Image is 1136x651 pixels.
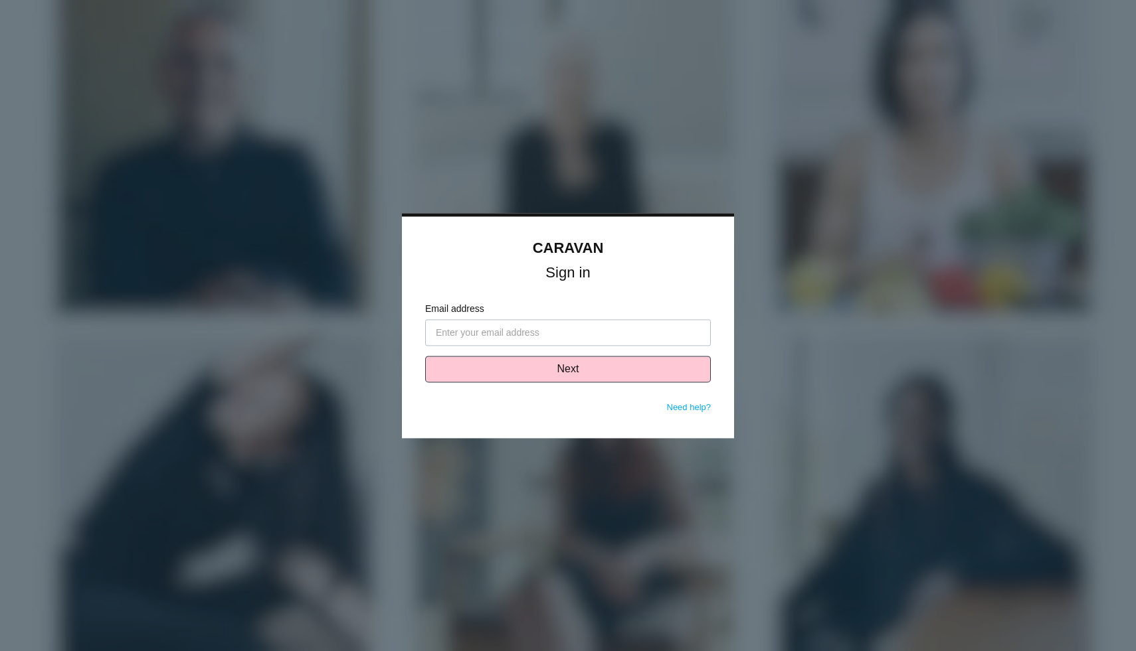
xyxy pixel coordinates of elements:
[425,356,711,382] button: Next
[425,319,711,346] input: Enter your email address
[533,240,604,256] a: CARAVAN
[667,402,711,412] a: Need help?
[425,302,711,316] label: Email address
[425,267,711,279] h1: Sign in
